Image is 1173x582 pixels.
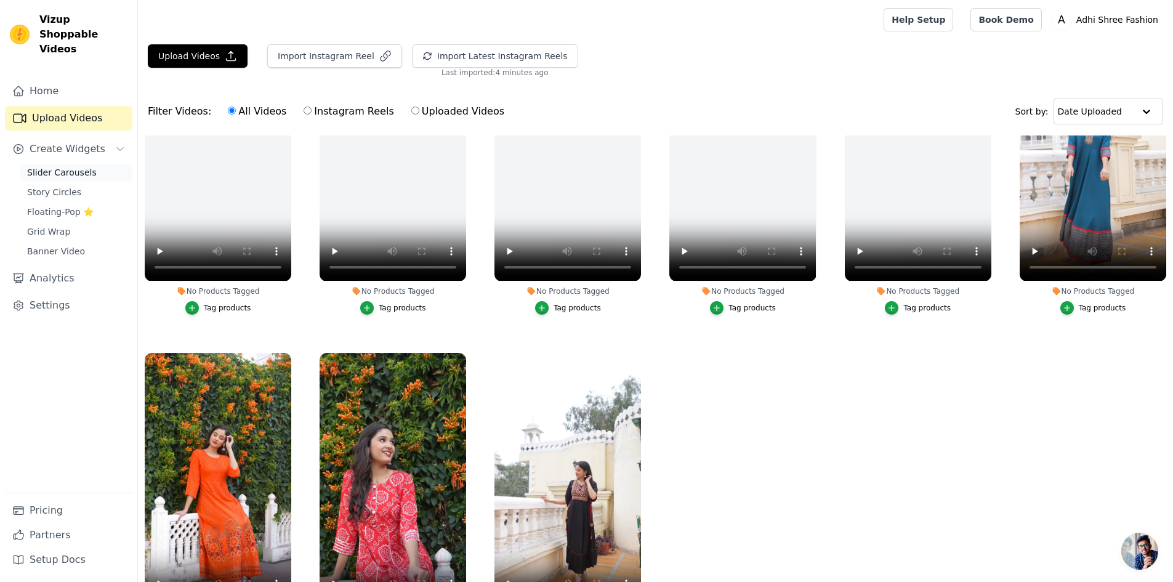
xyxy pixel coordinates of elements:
[494,286,641,296] div: No Products Tagged
[148,97,511,126] div: Filter Videos:
[970,8,1041,31] a: Book Demo
[710,301,776,315] button: Tag products
[412,44,578,68] button: Import Latest Instagram Reels
[5,137,132,161] button: Create Widgets
[1071,9,1163,31] p: Adhi Shree Fashion
[728,303,776,313] div: Tag products
[27,186,81,198] span: Story Circles
[185,301,251,315] button: Tag products
[20,184,132,201] a: Story Circles
[885,301,951,315] button: Tag products
[5,79,132,103] a: Home
[39,12,127,57] span: Vizup Shoppable Videos
[379,303,426,313] div: Tag products
[554,303,601,313] div: Tag products
[27,225,70,238] span: Grid Wrap
[1060,301,1126,315] button: Tag products
[5,548,132,572] a: Setup Docs
[20,164,132,181] a: Slider Carousels
[320,286,466,296] div: No Products Tagged
[27,245,85,257] span: Banner Video
[845,286,991,296] div: No Products Tagged
[411,107,419,115] input: Uploaded Videos
[148,44,248,68] button: Upload Videos
[1052,9,1163,31] button: A Adhi Shree Fashion
[411,103,505,119] label: Uploaded Videos
[5,266,132,291] a: Analytics
[1121,533,1158,570] a: Open chat
[535,301,601,315] button: Tag products
[267,44,402,68] button: Import Instagram Reel
[441,68,549,78] span: Last imported: 4 minutes ago
[1079,303,1126,313] div: Tag products
[20,223,132,240] a: Grid Wrap
[27,166,97,179] span: Slider Carousels
[360,301,426,315] button: Tag products
[303,103,394,119] label: Instagram Reels
[30,142,105,156] span: Create Widgets
[5,106,132,131] a: Upload Videos
[1015,99,1164,124] div: Sort by:
[5,523,132,548] a: Partners
[145,286,291,296] div: No Products Tagged
[5,293,132,318] a: Settings
[20,203,132,220] a: Floating-Pop ⭐
[884,8,953,31] a: Help Setup
[669,286,816,296] div: No Products Tagged
[10,25,30,44] img: Vizup
[227,103,287,119] label: All Videos
[27,206,94,218] span: Floating-Pop ⭐
[1058,14,1065,26] text: A
[304,107,312,115] input: Instagram Reels
[5,498,132,523] a: Pricing
[903,303,951,313] div: Tag products
[20,243,132,260] a: Banner Video
[204,303,251,313] div: Tag products
[228,107,236,115] input: All Videos
[1020,286,1166,296] div: No Products Tagged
